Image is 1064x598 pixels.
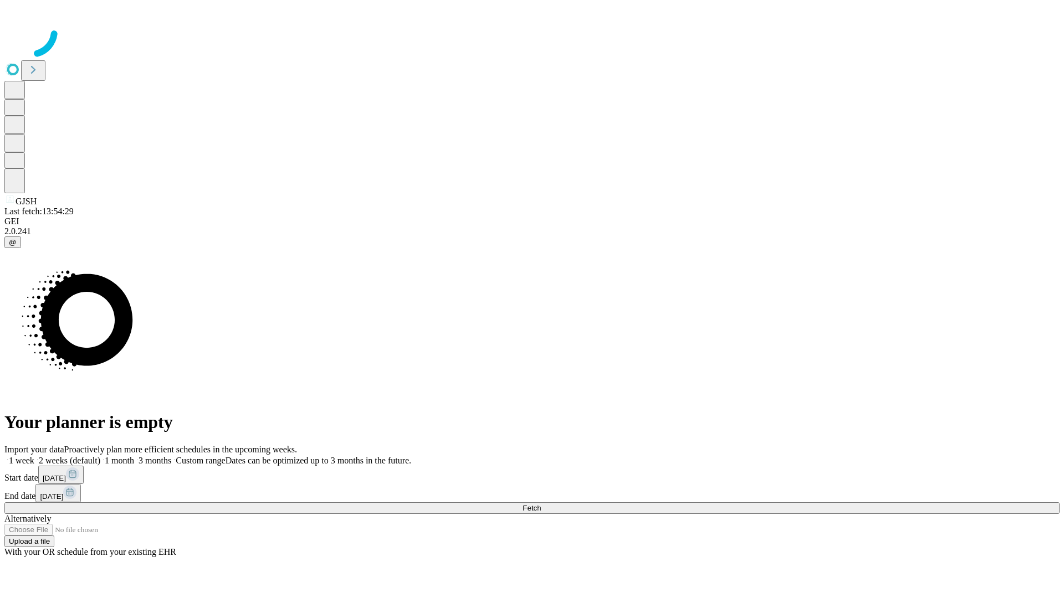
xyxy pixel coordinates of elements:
[4,547,176,556] span: With your OR schedule from your existing EHR
[4,412,1060,432] h1: Your planner is empty
[4,236,21,248] button: @
[4,226,1060,236] div: 2.0.241
[139,456,171,465] span: 3 months
[38,466,84,484] button: [DATE]
[4,466,1060,484] div: Start date
[226,456,411,465] span: Dates can be optimized up to 3 months in the future.
[43,474,66,482] span: [DATE]
[4,502,1060,514] button: Fetch
[9,238,17,246] span: @
[4,484,1060,502] div: End date
[4,207,74,216] span: Last fetch: 13:54:29
[4,445,64,454] span: Import your data
[4,514,51,523] span: Alternatively
[35,484,81,502] button: [DATE]
[16,197,37,206] span: GJSH
[9,456,34,465] span: 1 week
[176,456,225,465] span: Custom range
[39,456,100,465] span: 2 weeks (default)
[4,216,1060,226] div: GEI
[105,456,134,465] span: 1 month
[4,535,54,547] button: Upload a file
[64,445,297,454] span: Proactively plan more efficient schedules in the upcoming weeks.
[523,504,541,512] span: Fetch
[40,492,63,501] span: [DATE]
